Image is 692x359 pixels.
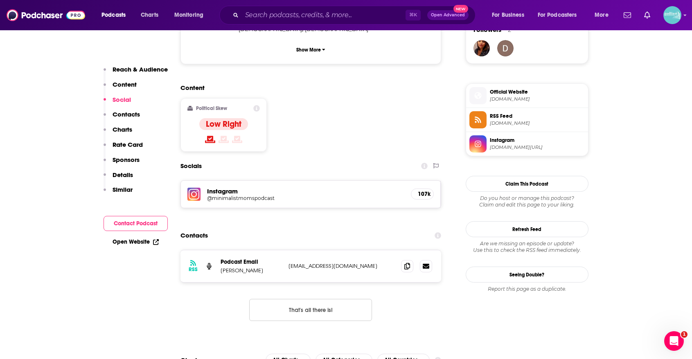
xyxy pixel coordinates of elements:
button: Rate Card [104,141,143,156]
p: Sponsors [113,156,140,164]
button: Contacts [104,110,140,126]
button: open menu [589,9,619,22]
p: Content [113,81,137,88]
span: Official Website [490,88,585,96]
img: Podchaser - Follow, Share and Rate Podcasts [7,7,85,23]
a: Show notifications dropdown [620,8,634,22]
a: Official Website[DOMAIN_NAME] [469,87,585,104]
button: Open AdvancedNew [427,10,469,20]
button: open menu [532,9,589,22]
span: New [453,5,468,13]
h2: Content [180,84,435,92]
span: ⌘ K [406,10,421,20]
span: For Podcasters [538,9,577,21]
button: open menu [96,9,136,22]
p: Similar [113,186,133,193]
span: Open Advanced [431,13,465,17]
input: Search podcasts, credits, & more... [242,9,406,22]
h5: Instagram [207,187,405,195]
div: Are we missing an episode or update? Use this to check the RSS feed immediately. [466,240,588,254]
span: Instagram [490,137,585,144]
p: Show More [296,47,321,53]
button: Show More [187,42,435,57]
button: open menu [169,9,214,22]
p: Social [113,96,131,103]
img: iconImage [187,188,201,201]
div: Claim and edit this page to your liking. [466,195,588,208]
button: Contact Podcast [104,216,168,231]
span: [DEMOGRAPHIC_DATA] [239,26,302,32]
img: thenamesofthediva77 [497,40,514,56]
img: User Profile [663,6,681,24]
span: 1 [681,331,687,338]
div: Search podcasts, credits, & more... [227,6,483,25]
button: Content [104,81,137,96]
p: [PERSON_NAME] [221,267,282,274]
button: open menu [486,9,534,22]
span: Monitoring [174,9,203,21]
a: Charts [135,9,163,22]
button: Charts [104,126,132,141]
span: More [595,9,609,21]
p: Charts [113,126,132,133]
button: Similar [104,186,133,201]
a: Open Website [113,238,159,245]
button: Sponsors [104,156,140,171]
span: Do you host or manage this podcast? [466,195,588,202]
span: instagram.com/minimalistmomspodcast [490,144,585,150]
img: Veronica4ever [473,40,490,56]
button: Show profile menu [663,6,681,24]
p: Podcast Email [221,258,282,265]
span: [DEMOGRAPHIC_DATA] [305,26,368,32]
h2: Political Skew [196,105,227,111]
iframe: Intercom live chat [664,331,684,351]
span: Logged in as JessicaPellien [663,6,681,24]
h3: RSS [189,266,198,273]
a: Show notifications dropdown [641,8,654,22]
button: Details [104,171,133,186]
span: Podcasts [101,9,126,21]
a: Instagram[DOMAIN_NAME][URL] [469,135,585,153]
button: Claim This Podcast [466,176,588,192]
span: RSS Feed [490,112,585,120]
div: Report this page as a duplicate. [466,286,588,292]
a: RSS Feed[DOMAIN_NAME] [469,111,585,128]
h4: Low Right [206,119,241,129]
span: rss.pdrl.fm [490,120,585,126]
span: For Business [492,9,524,21]
h5: @minimalistmomspodcast [207,195,338,201]
span: redcircle.com [490,96,585,102]
h2: Socials [180,158,202,174]
p: [EMAIL_ADDRESS][DOMAIN_NAME] [289,263,395,269]
button: Reach & Audience [104,65,168,81]
button: Nothing here. [249,299,372,321]
h5: 107k [418,191,427,197]
p: Details [113,171,133,179]
h2: Contacts [180,228,208,243]
p: Rate Card [113,141,143,148]
span: Charts [141,9,158,21]
a: Seeing Double? [466,267,588,283]
p: Contacts [113,110,140,118]
button: Social [104,96,131,111]
p: Reach & Audience [113,65,168,73]
button: Refresh Feed [466,221,588,237]
a: @minimalistmomspodcast [207,195,405,201]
